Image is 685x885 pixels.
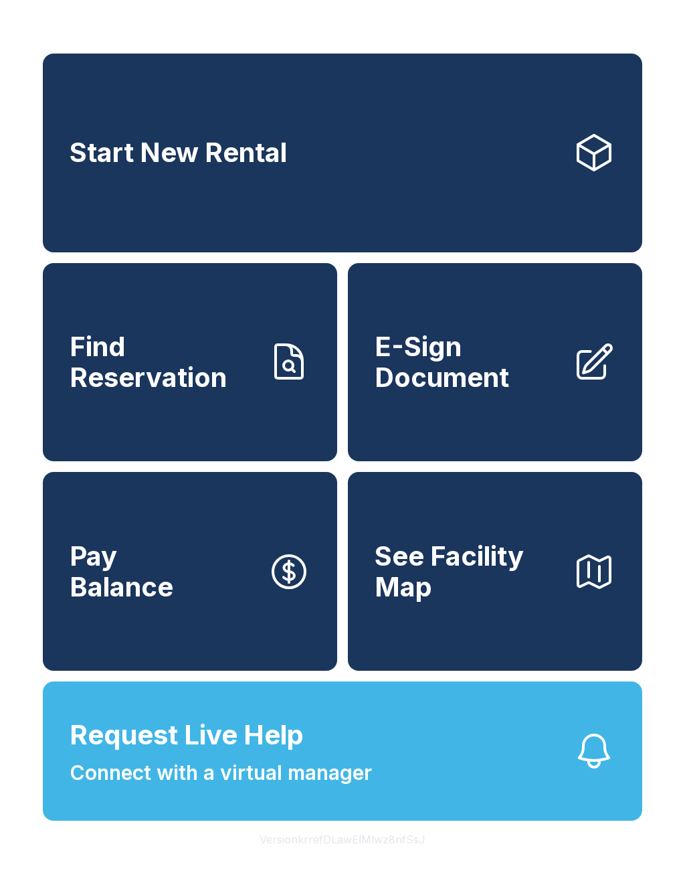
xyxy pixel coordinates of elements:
[249,821,436,858] button: VersionkrrefDLawElMlwz8nfSsJ
[348,472,642,671] button: See Facility Map
[70,715,304,755] span: Request Live Help
[348,263,642,462] a: E-Sign Document
[70,137,287,168] span: Start New Rental
[43,54,642,252] a: Start New Rental
[70,331,257,392] span: Find Reservation
[375,331,562,392] span: E-Sign Document
[70,541,173,602] span: Pay Balance
[43,681,642,821] button: Request Live HelpConnect with a virtual manager
[43,263,337,462] a: Find Reservation
[375,541,562,602] span: See Facility Map
[70,758,372,788] span: Connect with a virtual manager
[43,472,337,671] button: PayBalance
